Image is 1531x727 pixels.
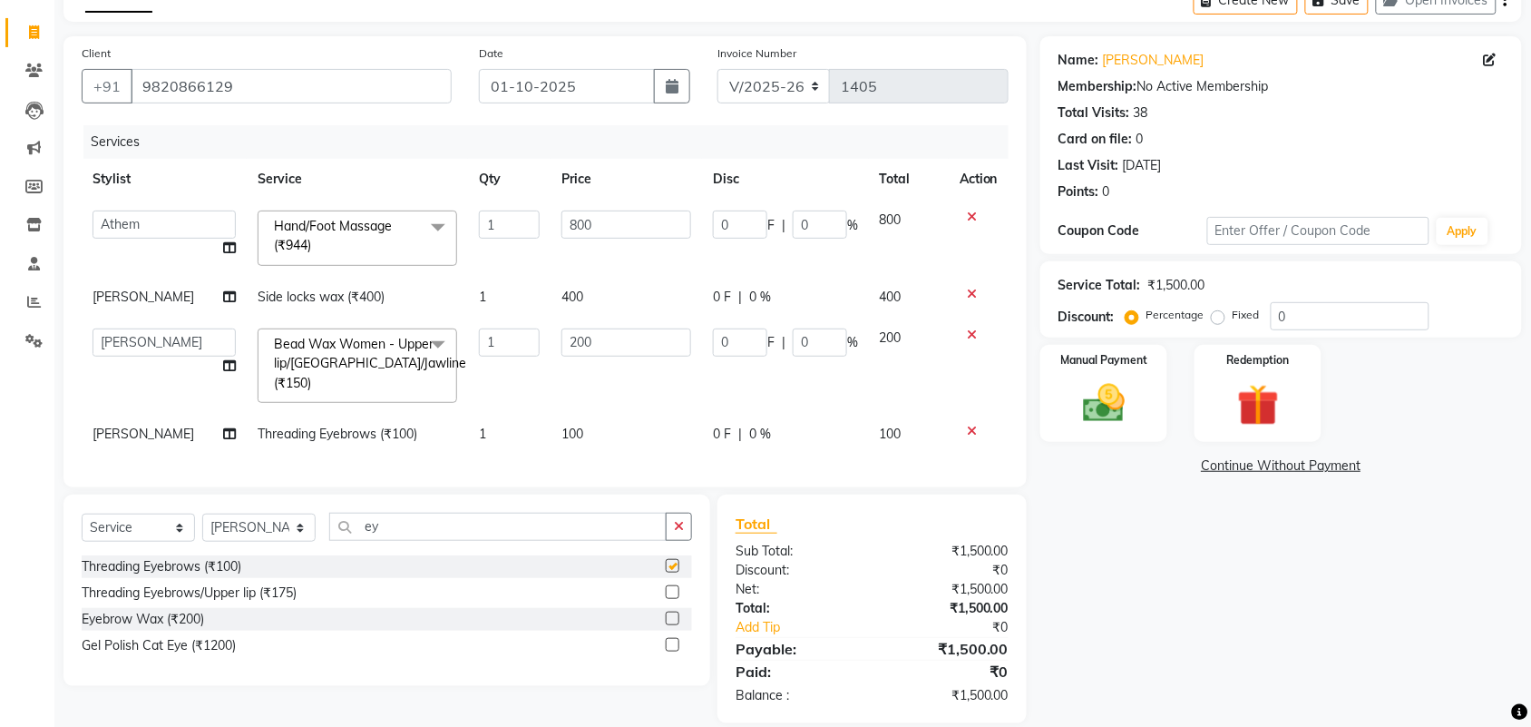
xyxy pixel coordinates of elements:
[82,584,297,603] div: Threading Eyebrows/Upper lip (₹175)
[782,216,785,235] span: |
[82,610,204,629] div: Eyebrow Wax (₹200)
[329,513,667,541] input: Search or Scan
[847,216,858,235] span: %
[1070,379,1138,427] img: _cash.svg
[1103,182,1110,201] div: 0
[479,45,503,62] label: Date
[1437,218,1488,245] button: Apply
[1148,276,1205,295] div: ₹1,500.00
[82,557,241,576] div: Threading Eyebrows (₹100)
[872,686,1022,705] div: ₹1,500.00
[782,333,785,352] span: |
[82,69,132,103] button: +91
[93,289,194,305] span: [PERSON_NAME]
[551,159,702,200] th: Price
[1058,103,1130,123] div: Total Visits:
[1058,276,1141,295] div: Service Total:
[749,288,771,307] span: 0 %
[872,580,1022,599] div: ₹1,500.00
[949,159,1009,200] th: Action
[1227,352,1290,368] label: Redemption
[880,211,902,228] span: 800
[468,159,551,200] th: Qty
[479,289,486,305] span: 1
[131,69,452,103] input: Search by Name/Mobile/Email/Code
[722,542,873,561] div: Sub Total:
[897,618,1022,637] div: ₹0
[274,218,392,253] span: Hand/Foot Massage (₹944)
[1058,182,1099,201] div: Points:
[847,333,858,352] span: %
[247,159,468,200] th: Service
[1207,217,1429,245] input: Enter Offer / Coupon Code
[738,288,742,307] span: |
[1146,307,1204,323] label: Percentage
[1224,379,1292,431] img: _gift.svg
[880,329,902,346] span: 200
[767,333,775,352] span: F
[722,686,873,705] div: Balance :
[1058,77,1504,96] div: No Active Membership
[722,599,873,618] div: Total:
[702,159,869,200] th: Disc
[713,425,731,444] span: 0 F
[1058,308,1115,327] div: Discount:
[722,580,873,599] div: Net:
[767,216,775,235] span: F
[880,426,902,442] span: 100
[1058,51,1099,70] div: Name:
[872,561,1022,580] div: ₹0
[722,561,873,580] div: Discount:
[1058,130,1133,149] div: Card on file:
[1136,130,1144,149] div: 0
[1103,51,1204,70] a: [PERSON_NAME]
[722,661,873,683] div: Paid:
[872,599,1022,618] div: ₹1,500.00
[722,638,873,660] div: Payable:
[869,159,949,200] th: Total
[1134,103,1148,123] div: 38
[274,336,466,391] span: Bead Wax Women - Upper lip/[GEOGRAPHIC_DATA]/Jawline (₹150)
[311,237,319,253] a: x
[717,45,796,62] label: Invoice Number
[722,618,897,637] a: Add Tip
[738,425,742,444] span: |
[1060,352,1147,368] label: Manual Payment
[713,288,731,307] span: 0 F
[93,426,194,442] span: [PERSON_NAME]
[82,45,111,62] label: Client
[880,289,902,305] span: 400
[561,289,583,305] span: 400
[258,289,385,305] span: Side locks wax (₹400)
[82,636,236,655] div: Gel Polish Cat Eye (₹1200)
[561,426,583,442] span: 100
[872,542,1022,561] div: ₹1,500.00
[479,426,486,442] span: 1
[83,125,1022,159] div: Services
[1123,156,1162,175] div: [DATE]
[311,375,319,391] a: x
[749,425,771,444] span: 0 %
[1058,77,1137,96] div: Membership:
[1058,221,1207,241] div: Coupon Code
[1233,307,1260,323] label: Fixed
[82,159,247,200] th: Stylist
[736,515,777,534] span: Total
[872,638,1022,660] div: ₹1,500.00
[1058,156,1119,175] div: Last Visit:
[872,661,1022,683] div: ₹0
[1044,457,1518,476] a: Continue Without Payment
[258,426,417,442] span: Threading Eyebrows (₹100)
